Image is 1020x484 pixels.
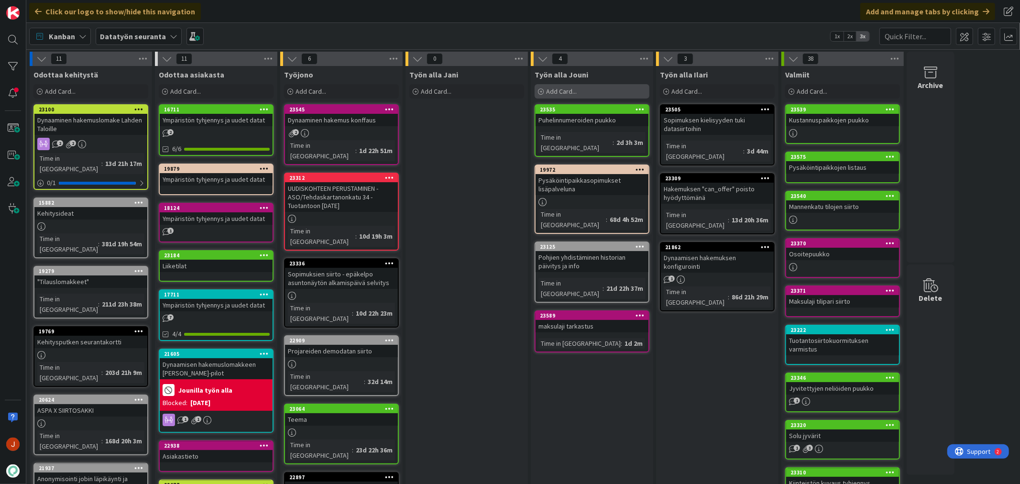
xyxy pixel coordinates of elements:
div: 23125 [540,243,648,250]
div: Time in [GEOGRAPHIC_DATA] [288,226,355,247]
div: 15882 [39,199,147,206]
div: Time in [GEOGRAPHIC_DATA] [288,440,352,461]
span: Työn alla Jouni [535,70,588,79]
span: 3 [807,445,813,451]
div: 23545 [285,105,398,114]
div: 22909Projareiden demodatan siirto [285,336,398,357]
div: 2 [50,4,52,11]
div: Projareiden demodatan siirto [285,345,398,357]
div: 19279"Tilauslomakkeet" [34,267,147,288]
div: 23540Mannenkatu tilojen siirto [786,192,899,213]
div: 19972 [540,166,648,173]
span: 7 [167,314,174,320]
b: Datatyön seuranta [100,32,166,41]
div: 21862 [661,243,774,252]
span: Valmiit [785,70,810,79]
div: Ympäristön tyhjennys ja uudet datat [160,114,273,126]
div: ASPA X SIIRTOSAKKI [34,404,147,417]
div: Time in [GEOGRAPHIC_DATA] [288,371,364,392]
div: 23312 [285,174,398,182]
span: 11 [176,53,192,65]
span: Työn alla Ilari [660,70,708,79]
div: 23309 [661,174,774,183]
div: Ympäristön tyhjennys ja uudet datat [160,212,273,225]
div: Dynaaminen hakemuslomake Lahden Taloille [34,114,147,135]
div: Delete [919,292,943,304]
span: : [98,299,99,309]
div: Solu jyvärit [786,429,899,442]
img: avatar [6,464,20,478]
div: 23222 [790,327,899,333]
div: 22909 [285,336,398,345]
span: 4 [552,53,568,65]
span: 1 [167,228,174,234]
div: 23125Pohjien yhdistäminen historian päivitys ja info [536,242,648,272]
div: 23539Kustannuspaikkojen puukko [786,105,899,126]
div: 18124 [160,204,273,212]
div: 23371 [786,286,899,295]
span: 2 [70,140,76,146]
div: 23346 [790,374,899,381]
div: 23575 [786,153,899,161]
span: 11 [51,53,67,65]
div: 23100Dynaaminen hakemuslomake Lahden Taloille [34,105,147,135]
div: Dynaamisen hakemuslomakkeen [PERSON_NAME]-pilot [160,358,273,379]
div: Pysäköintipaikkojen listaus [786,161,899,174]
div: 23370 [786,239,899,248]
div: 17711 [160,290,273,299]
div: 23540 [786,192,899,200]
div: 68d 4h 52m [607,214,646,225]
div: 23320Solu jyvärit [786,421,899,442]
div: 23589maksulaji tarkastus [536,311,648,332]
div: Archive [918,79,943,91]
div: 23545Dynaaminen hakemus konffaus [285,105,398,126]
div: Pohjien yhdistäminen historian päivitys ja info [536,251,648,272]
div: Blocked: [163,398,187,408]
span: : [355,145,357,156]
span: : [728,215,729,225]
span: 2 [57,140,63,146]
div: 23064 [289,406,398,412]
div: Time in [GEOGRAPHIC_DATA] [538,209,606,230]
div: Time in [GEOGRAPHIC_DATA] [37,362,101,383]
img: JM [6,438,20,451]
div: Ympäristön tyhjennys ja uudet datat [160,299,273,311]
div: 19972 [536,165,648,174]
div: 15882 [34,198,147,207]
div: 23336 [289,260,398,267]
div: 17711 [164,291,273,298]
span: 1 [669,275,675,282]
span: : [352,445,353,455]
span: 6 [301,53,318,65]
span: : [101,367,103,378]
div: Click our logo to show/hide this navigation [29,3,201,20]
span: Add Card... [671,87,702,96]
div: Kustannuspaikkojen puukko [786,114,899,126]
div: 23539 [786,105,899,114]
div: Time in [GEOGRAPHIC_DATA] [288,303,352,324]
span: 0 [427,53,443,65]
div: 16711 [164,106,273,113]
div: Time in [GEOGRAPHIC_DATA] [288,140,355,161]
div: 168d 20h 3m [103,436,144,446]
div: 203d 21h 9m [103,367,144,378]
div: 23346Jyvitettyjen neliöiden puukko [786,374,899,395]
div: 21605 [160,350,273,358]
div: 16711 [160,105,273,114]
span: Support [20,1,44,13]
div: 23064 [285,405,398,413]
div: 1d 22h 51m [357,145,395,156]
div: 21d 22h 37m [604,283,646,294]
div: 23505Sopimuksen kielisyyden tuki datasiirtoihin [661,105,774,135]
div: 21937 [39,465,147,472]
div: Kehitysputken seurantakortti [34,336,147,348]
span: : [606,214,607,225]
div: 21605 [164,351,273,357]
span: : [364,376,365,387]
span: 38 [802,53,819,65]
div: Add and manage tabs by clicking [860,3,995,20]
span: : [355,231,357,242]
div: 23370Osoitepuukko [786,239,899,260]
div: 23309Hakemuksen "can_offer" poisto hyödyttömänä [661,174,774,204]
div: Asiakastieto [160,450,273,462]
